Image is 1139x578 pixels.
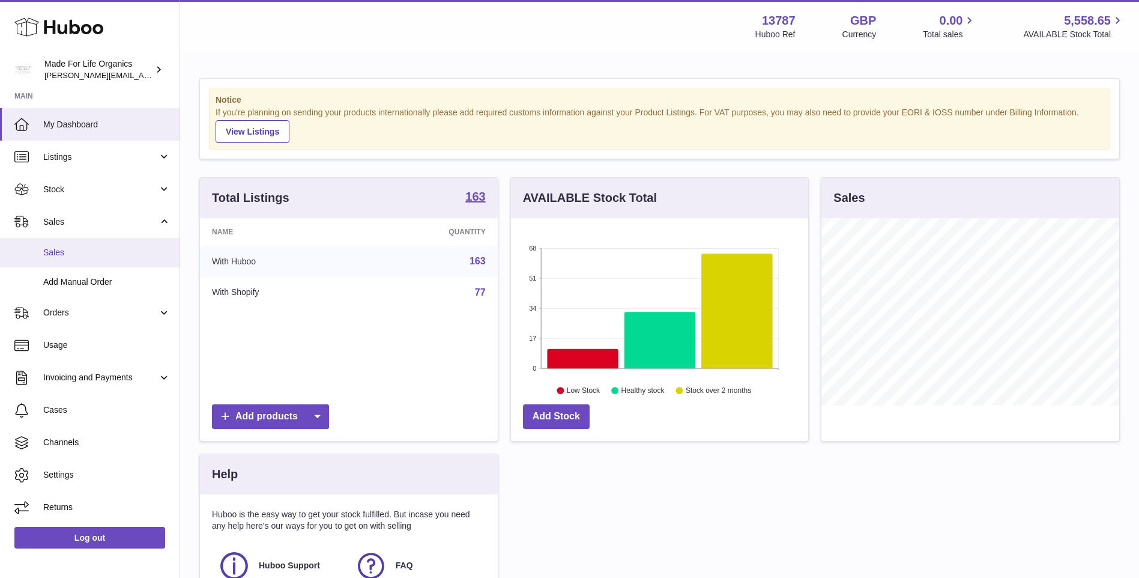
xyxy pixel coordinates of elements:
h3: Help [212,466,238,482]
span: Sales [43,216,158,228]
a: 5,558.65 AVAILABLE Stock Total [1023,13,1125,40]
p: Huboo is the easy way to get your stock fulfilled. But incase you need any help here's our ways f... [212,509,486,532]
span: Stock [43,184,158,195]
span: Returns [43,502,171,513]
span: Orders [43,307,158,318]
a: 163 [465,190,485,205]
span: Invoicing and Payments [43,372,158,383]
div: Made For Life Organics [44,58,153,81]
div: Huboo Ref [755,29,796,40]
td: With Huboo [200,246,360,277]
a: Add Stock [523,404,590,429]
span: 0.00 [940,13,963,29]
a: 0.00 Total sales [923,13,976,40]
th: Name [200,218,360,246]
text: 17 [529,335,536,342]
span: Listings [43,151,158,163]
h3: Sales [833,190,865,206]
strong: Notice [216,94,1104,106]
a: Add products [212,404,329,429]
span: Total sales [923,29,976,40]
strong: 163 [465,190,485,202]
h3: AVAILABLE Stock Total [523,190,657,206]
div: If you're planning on sending your products internationally please add required customs informati... [216,107,1104,143]
text: Stock over 2 months [686,386,751,395]
h3: Total Listings [212,190,289,206]
text: 34 [529,305,536,312]
a: Log out [14,527,165,549]
text: 68 [529,245,536,252]
th: Quantity [360,218,497,246]
text: 0 [533,365,536,372]
a: 163 [470,256,486,266]
text: 51 [529,275,536,282]
strong: GBP [850,13,876,29]
span: Sales [43,247,171,258]
span: 5,558.65 [1064,13,1111,29]
div: Currency [842,29,877,40]
a: View Listings [216,120,289,143]
span: Add Manual Order [43,276,171,288]
text: Low Stock [567,386,600,395]
span: Cases [43,404,171,416]
td: With Shopify [200,277,360,308]
span: Channels [43,437,171,448]
strong: 13787 [762,13,796,29]
span: [PERSON_NAME][EMAIL_ADDRESS][PERSON_NAME][DOMAIN_NAME] [44,70,305,80]
text: Healthy stock [621,386,665,395]
span: Huboo Support [259,560,320,571]
span: AVAILABLE Stock Total [1023,29,1125,40]
a: 77 [475,287,486,297]
span: Settings [43,469,171,481]
span: My Dashboard [43,119,171,130]
span: Usage [43,339,171,351]
img: geoff.winwood@madeforlifeorganics.com [14,61,32,79]
span: FAQ [396,560,413,571]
